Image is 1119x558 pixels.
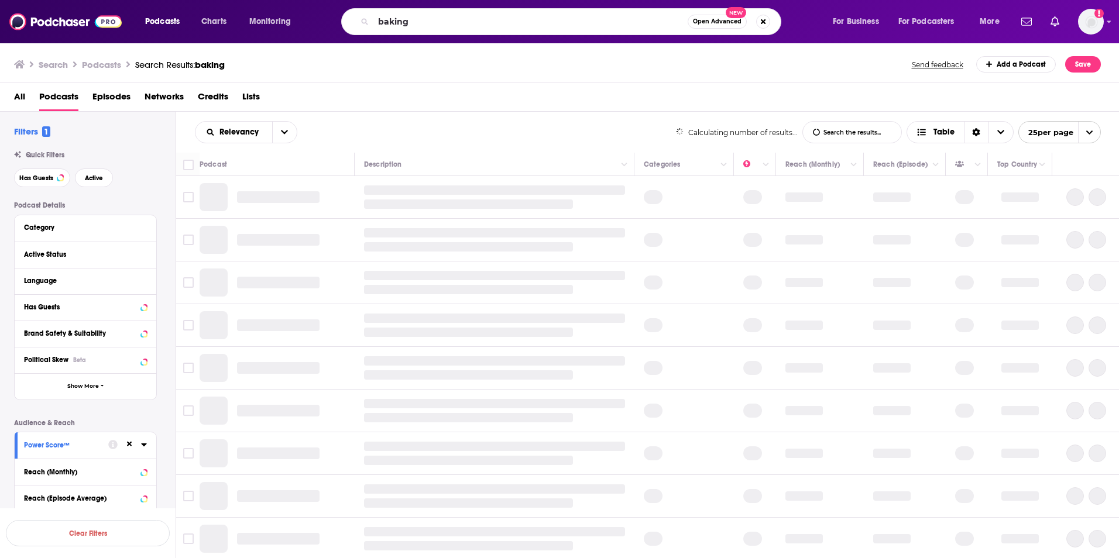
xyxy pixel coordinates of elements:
div: Description [364,157,401,171]
h2: Choose List sort [195,121,297,143]
div: Sort Direction [964,122,988,143]
span: Toggle select row [183,320,194,330]
button: Show More [15,373,156,399]
span: 1 [42,126,50,137]
button: Choose View [907,121,1014,143]
span: baking [195,59,225,70]
div: Search Results: [135,59,225,70]
p: Audience & Reach [14,419,157,427]
img: User Profile [1078,9,1104,35]
button: open menu [891,12,972,31]
p: Podcast Details [14,201,157,209]
button: open menu [241,12,306,31]
button: Open AdvancedNew [688,15,747,29]
h3: Podcasts [82,59,121,70]
span: Active [85,175,103,181]
button: Power Score™ [24,437,108,452]
button: open menu [272,122,297,143]
button: Active [75,168,113,187]
a: Networks [145,87,184,111]
span: Charts [201,13,226,30]
div: Has Guests [24,303,137,311]
div: Category [24,223,139,232]
button: Clear Filters [6,520,170,546]
button: open menu [195,128,272,136]
img: Podchaser - Follow, Share and Rate Podcasts [9,11,122,33]
span: Open Advanced [693,19,742,25]
span: Toggle select row [183,533,194,544]
button: Reach (Episode Average) [24,490,147,505]
input: Search podcasts, credits, & more... [373,12,688,31]
a: Podcasts [39,87,78,111]
span: New [726,7,747,18]
div: Top Country [997,157,1037,171]
button: Column Actions [759,158,773,172]
span: 25 per page [1019,123,1073,142]
div: Categories [644,157,680,171]
button: Brand Safety & Suitability [24,326,147,340]
span: Quick Filters [26,151,64,159]
div: Podcast [200,157,227,171]
a: Show notifications dropdown [1017,12,1036,32]
button: Column Actions [617,158,631,172]
svg: Add a profile image [1094,9,1104,18]
a: Lists [242,87,260,111]
button: Active Status [24,247,147,261]
button: open menu [825,12,894,31]
span: Table [933,128,955,136]
button: Language [24,273,147,288]
a: All [14,87,25,111]
button: open menu [1018,121,1101,143]
h3: Search [39,59,68,70]
span: Toggle select row [183,491,194,501]
span: Political Skew [24,356,68,364]
span: Toggle select row [183,192,194,202]
a: Charts [194,12,234,31]
div: Language [24,277,139,285]
a: Search Results:baking [135,59,225,70]
div: Power Score [743,157,760,171]
button: Has Guests [14,168,70,187]
div: Active Status [24,250,139,259]
span: Toggle select row [183,448,194,459]
span: Monitoring [249,13,291,30]
button: Political SkewBeta [24,352,147,367]
button: Column Actions [717,158,731,172]
div: Reach (Monthly) [24,468,137,476]
a: Credits [198,87,228,111]
div: Reach (Episode Average) [24,494,137,502]
button: Column Actions [847,158,861,172]
button: Column Actions [929,158,943,172]
span: For Business [833,13,879,30]
button: Send feedback [908,60,967,70]
span: Toggle select row [183,405,194,416]
button: Reach (Monthly) [24,464,147,478]
button: open menu [137,12,195,31]
div: Has Guests [955,157,972,171]
div: Power Score™ [24,441,101,449]
span: For Podcasters [898,13,955,30]
div: Calculating number of results... [676,128,798,137]
span: Has Guests [19,175,53,181]
span: More [980,13,1000,30]
span: Show More [67,383,99,390]
span: Toggle select row [183,235,194,245]
button: Show profile menu [1078,9,1104,35]
span: Toggle select row [183,363,194,373]
span: Relevancy [219,128,263,136]
button: Category [24,220,147,235]
button: Column Actions [1035,158,1049,172]
span: Episodes [92,87,131,111]
div: Brand Safety & Suitability [24,329,137,337]
div: Search podcasts, credits, & more... [352,8,792,35]
a: Show notifications dropdown [1046,12,1064,32]
button: Save [1065,56,1101,73]
span: Toggle select row [183,277,194,288]
div: Reach (Episode) [873,157,928,171]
